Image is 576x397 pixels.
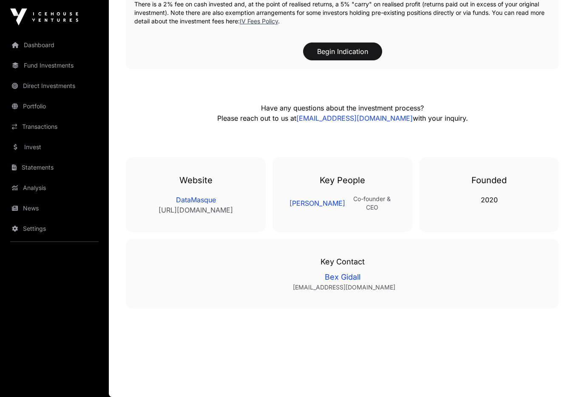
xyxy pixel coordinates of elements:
[7,158,102,177] a: Statements
[436,174,542,186] h3: Founded
[143,195,249,205] a: DataMasque
[143,256,542,268] p: Key Contact
[10,9,78,26] img: Icehouse Ventures Logo
[143,205,249,215] a: [URL][DOMAIN_NAME]
[7,97,102,116] a: Portfolio
[7,138,102,156] a: Invest
[289,198,345,208] a: [PERSON_NAME]
[240,17,278,25] a: IV Fees Policy
[7,199,102,218] a: News
[7,179,102,197] a: Analysis
[7,36,102,54] a: Dashboard
[7,219,102,238] a: Settings
[143,271,542,283] a: Bex Gidall
[289,174,395,186] h3: Key People
[146,283,542,292] a: [EMAIL_ADDRESS][DOMAIN_NAME]
[143,174,249,186] h3: Website
[7,117,102,136] a: Transactions
[533,356,576,397] iframe: Chat Widget
[7,56,102,75] a: Fund Investments
[296,114,413,122] a: [EMAIL_ADDRESS][DOMAIN_NAME]
[349,195,395,212] p: Co-founder & CEO
[7,77,102,95] a: Direct Investments
[303,43,382,60] button: Begin Indication
[180,103,505,123] p: Have any questions about the investment process? Please reach out to us at with your inquiry.
[436,195,542,205] p: 2020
